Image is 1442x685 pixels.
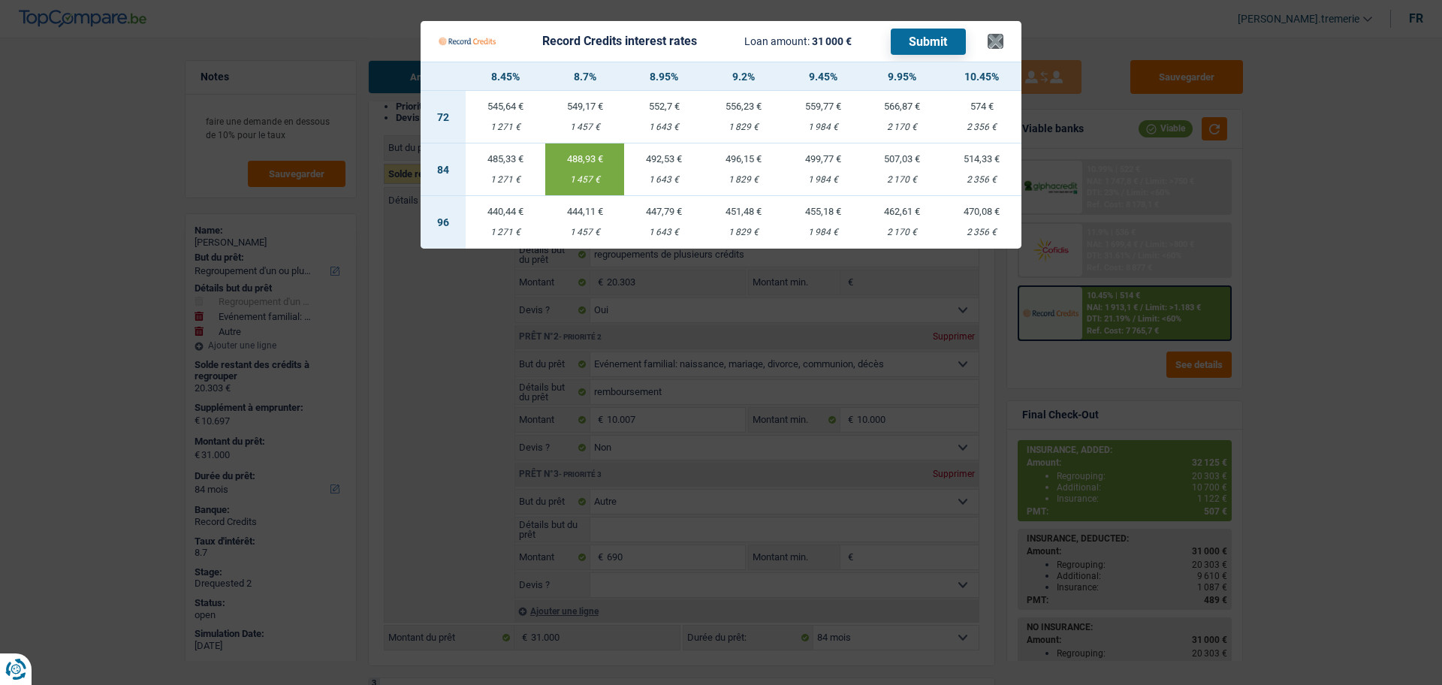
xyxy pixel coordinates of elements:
div: 552,7 € [624,101,704,111]
div: 559,77 € [783,101,863,111]
span: Loan amount: [744,35,810,47]
div: 499,77 € [783,154,863,164]
div: 1 643 € [624,175,704,185]
div: 1 984 € [783,228,863,237]
div: 455,18 € [783,207,863,216]
div: 2 356 € [942,175,1021,185]
th: 9.2% [704,62,783,91]
div: 574 € [942,101,1021,111]
div: 1 271 € [466,122,545,132]
div: 1 984 € [783,175,863,185]
div: 2 356 € [942,122,1021,132]
div: 447,79 € [624,207,704,216]
div: 566,87 € [863,101,943,111]
div: 2 356 € [942,228,1021,237]
button: Submit [891,29,966,55]
div: 485,33 € [466,154,545,164]
span: 31 000 € [812,35,852,47]
div: 2 170 € [863,175,943,185]
th: 8.7% [545,62,625,91]
div: 451,48 € [704,207,783,216]
div: 1 643 € [624,228,704,237]
div: 507,03 € [863,154,943,164]
button: × [988,34,1003,49]
div: 514,33 € [942,154,1021,164]
th: 10.45% [942,62,1021,91]
td: 96 [421,196,466,249]
div: 545,64 € [466,101,545,111]
div: 556,23 € [704,101,783,111]
th: 9.95% [863,62,943,91]
div: 1 829 € [704,122,783,132]
th: 8.95% [624,62,704,91]
div: 549,17 € [545,101,625,111]
div: 1 984 € [783,122,863,132]
img: Record Credits [439,27,496,56]
div: 1 271 € [466,175,545,185]
div: 440,44 € [466,207,545,216]
div: 1 643 € [624,122,704,132]
th: 9.45% [783,62,863,91]
div: 2 170 € [863,122,943,132]
div: 1 271 € [466,228,545,237]
div: 496,15 € [704,154,783,164]
div: 462,61 € [863,207,943,216]
div: 492,53 € [624,154,704,164]
div: 2 170 € [863,228,943,237]
div: 1 457 € [545,122,625,132]
div: 488,93 € [545,154,625,164]
div: 1 457 € [545,228,625,237]
td: 84 [421,143,466,196]
div: 470,08 € [942,207,1021,216]
div: 1 829 € [704,175,783,185]
div: 1 457 € [545,175,625,185]
div: 1 829 € [704,228,783,237]
th: 8.45% [466,62,545,91]
div: Record Credits interest rates [542,35,697,47]
td: 72 [421,91,466,143]
div: 444,11 € [545,207,625,216]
